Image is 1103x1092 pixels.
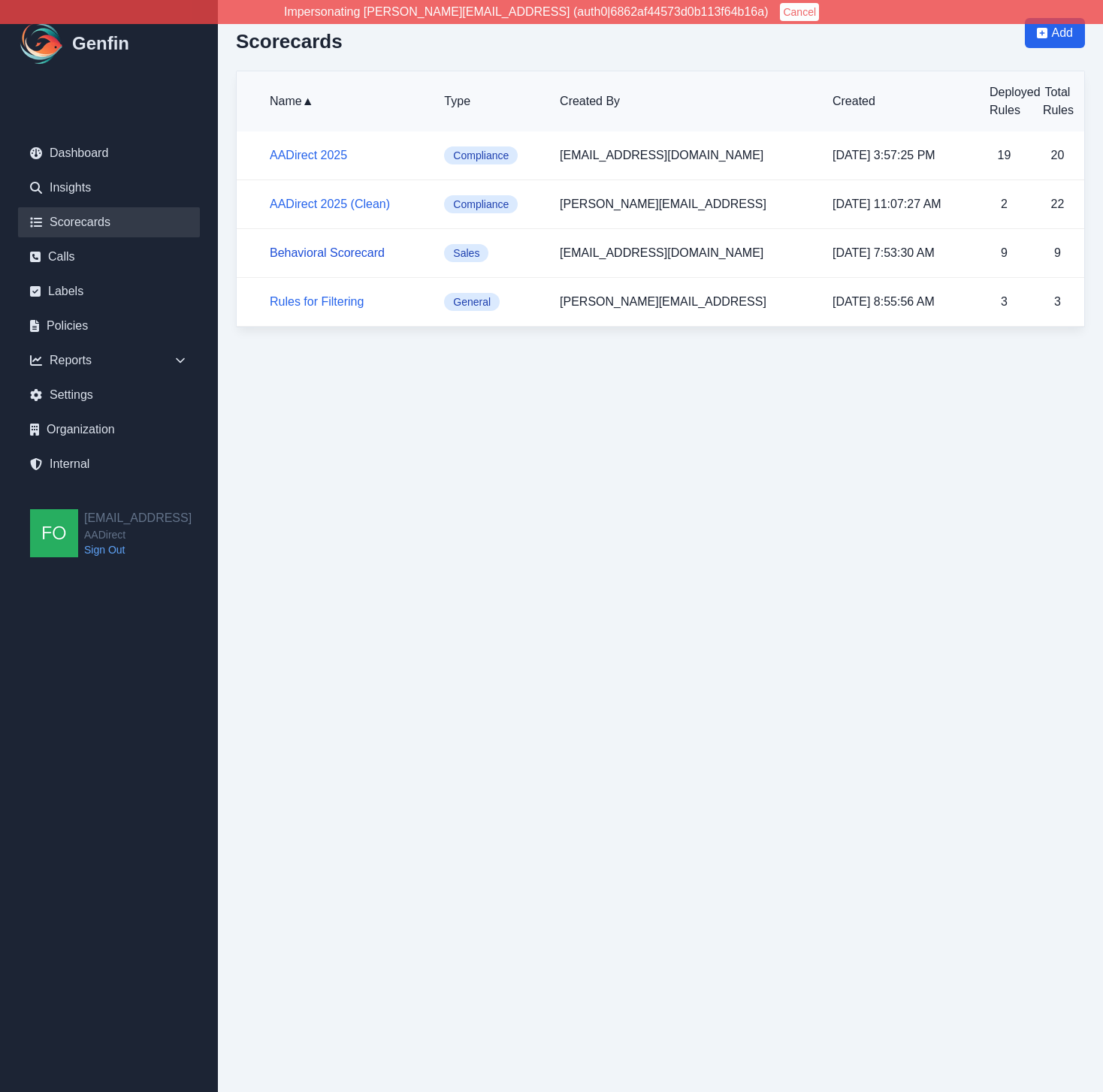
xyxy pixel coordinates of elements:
[780,3,819,21] button: Cancel
[18,20,66,68] img: Logo
[270,198,390,210] a: AADirect 2025 (Clean)
[236,30,343,53] h2: Scorecards
[72,32,129,56] h1: Genfin
[990,146,1019,164] p: 19
[978,71,1031,131] th: Deployed Rules
[444,293,500,311] span: General
[18,311,200,341] a: Policies
[444,146,518,164] span: Compliance
[18,138,200,168] a: Dashboard
[990,195,1019,213] p: 2
[833,146,966,164] p: [DATE] 3:57:25 PM
[833,195,966,213] p: [DATE] 11:07:27 AM
[990,244,1019,262] p: 9
[18,242,200,272] a: Calls
[270,295,364,308] a: Rules for Filtering
[1043,293,1072,311] p: 3
[1025,18,1085,71] a: Add
[84,527,192,542] span: AADirect
[30,509,78,557] img: founders@genfin.ai
[18,380,200,410] a: Settings
[833,244,966,262] p: [DATE] 7:53:30 AM
[270,246,385,259] a: Behavioral Scorecard
[1031,71,1084,131] th: Total Rules
[18,345,200,376] div: Reports
[820,71,978,131] th: Created
[560,293,808,311] p: [PERSON_NAME][EMAIL_ADDRESS]
[84,542,192,557] a: Sign Out
[18,415,200,445] a: Organization
[560,195,808,213] p: [PERSON_NAME][EMAIL_ADDRESS]
[444,195,518,213] span: Compliance
[444,244,488,262] span: Sales
[18,449,200,479] a: Internal
[237,71,432,131] th: Name ▲
[990,293,1019,311] p: 3
[1043,244,1072,262] p: 9
[833,293,966,311] p: [DATE] 8:55:56 AM
[1043,146,1072,164] p: 20
[1043,195,1072,213] p: 22
[18,207,200,237] a: Scorecards
[560,244,808,262] p: [EMAIL_ADDRESS][DOMAIN_NAME]
[1052,24,1073,42] span: Add
[270,149,347,161] a: AADirect 2025
[548,71,820,131] th: Created By
[18,173,200,203] a: Insights
[18,276,200,306] a: Labels
[560,146,808,164] p: [EMAIL_ADDRESS][DOMAIN_NAME]
[432,71,548,131] th: Type
[84,509,192,527] h2: [EMAIL_ADDRESS]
